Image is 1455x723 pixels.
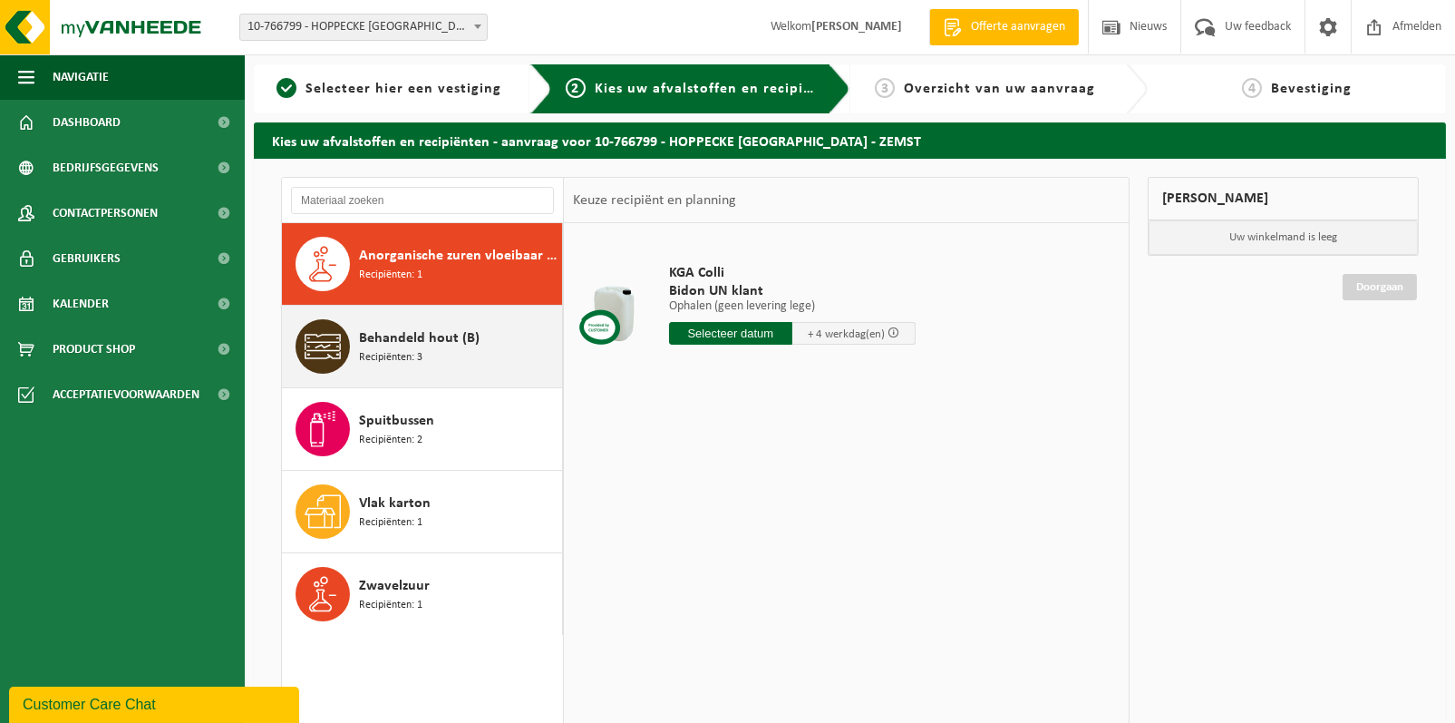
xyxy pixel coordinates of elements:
span: Kalender [53,281,109,327]
input: Materiaal zoeken [291,187,554,214]
span: Recipiënten: 1 [359,267,422,284]
span: Recipiënten: 1 [359,514,422,532]
div: [PERSON_NAME] [1148,177,1419,220]
span: Selecteer hier een vestiging [306,82,501,96]
button: Anorganische zuren vloeibaar in kleinverpakking Recipiënten: 1 [282,223,563,306]
span: 10-766799 - HOPPECKE BELGIUM - ZEMST [240,15,487,40]
span: Bedrijfsgegevens [53,145,159,191]
button: Spuitbussen Recipiënten: 2 [282,388,563,471]
button: Zwavelzuur Recipiënten: 1 [282,553,563,635]
span: Recipiënten: 3 [359,349,422,366]
span: 10-766799 - HOPPECKE BELGIUM - ZEMST [239,14,488,41]
span: Dashboard [53,100,121,145]
span: KGA Colli [669,264,916,282]
span: Zwavelzuur [359,575,430,597]
span: Navigatie [53,54,109,100]
span: Spuitbussen [359,410,434,432]
a: Offerte aanvragen [929,9,1079,45]
a: Doorgaan [1343,274,1417,300]
span: Product Shop [53,327,135,372]
span: 4 [1242,78,1262,98]
span: Kies uw afvalstoffen en recipiënten [595,82,844,96]
span: 2 [566,78,586,98]
input: Selecteer datum [669,322,792,345]
iframe: chat widget [9,683,303,723]
a: 1Selecteer hier een vestiging [263,78,516,100]
span: Bevestiging [1271,82,1352,96]
span: Contactpersonen [53,191,158,236]
div: Keuze recipiënt en planning [564,178,745,223]
span: + 4 werkdag(en) [808,328,885,340]
span: Overzicht van uw aanvraag [904,82,1095,96]
span: Recipiënten: 2 [359,432,422,449]
span: Vlak karton [359,493,431,514]
span: 3 [875,78,895,98]
p: Ophalen (geen levering lege) [669,300,916,313]
span: Bidon UN klant [669,282,916,300]
span: Recipiënten: 1 [359,597,422,614]
span: Behandeld hout (B) [359,327,480,349]
span: 1 [276,78,296,98]
span: Anorganische zuren vloeibaar in kleinverpakking [359,245,558,267]
button: Behandeld hout (B) Recipiënten: 3 [282,306,563,388]
p: Uw winkelmand is leeg [1149,220,1418,255]
h2: Kies uw afvalstoffen en recipiënten - aanvraag voor 10-766799 - HOPPECKE [GEOGRAPHIC_DATA] - ZEMST [254,122,1446,158]
span: Offerte aanvragen [966,18,1070,36]
span: Gebruikers [53,236,121,281]
span: Acceptatievoorwaarden [53,372,199,417]
button: Vlak karton Recipiënten: 1 [282,471,563,553]
strong: [PERSON_NAME] [811,20,902,34]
